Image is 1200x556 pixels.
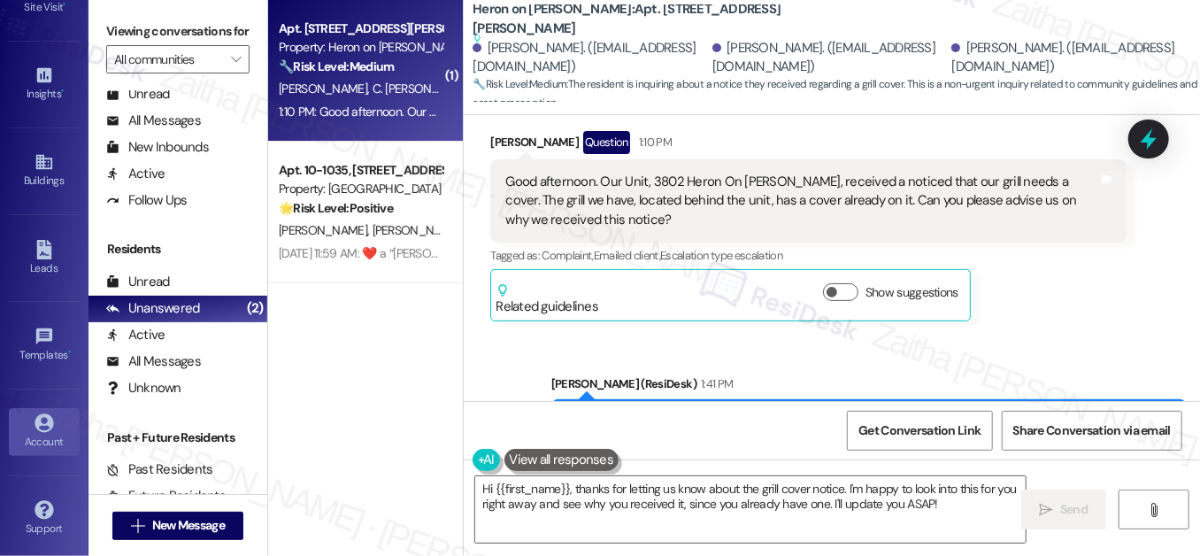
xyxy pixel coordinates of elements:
[68,346,71,359] span: •
[9,495,80,543] a: Support
[635,133,672,151] div: 1:10 PM
[1147,503,1160,517] i: 
[279,38,442,57] div: Property: Heron on [PERSON_NAME]
[106,18,250,45] label: Viewing conversations for
[88,429,267,447] div: Past + Future Residents
[1040,503,1053,517] i: 
[473,77,566,91] strong: 🔧 Risk Level: Medium
[106,85,170,104] div: Unread
[106,299,200,318] div: Unanswered
[279,200,393,216] strong: 🌟 Risk Level: Positive
[279,19,442,38] div: Apt. [STREET_ADDRESS][PERSON_NAME]
[106,379,181,398] div: Unknown
[106,191,188,210] div: Follow Ups
[1002,411,1182,451] button: Share Conversation via email
[242,295,268,322] div: (2)
[9,235,80,282] a: Leads
[152,516,225,535] span: New Message
[1013,421,1171,440] span: Share Conversation via email
[106,165,165,183] div: Active
[490,243,1126,268] div: Tagged as:
[490,131,1126,159] div: [PERSON_NAME]
[106,112,201,130] div: All Messages
[9,60,80,108] a: Insights •
[279,180,442,198] div: Property: [GEOGRAPHIC_DATA]
[9,321,80,369] a: Templates •
[473,39,708,77] div: [PERSON_NAME]. ([EMAIL_ADDRESS][DOMAIN_NAME])
[551,375,1187,399] div: [PERSON_NAME] (ResiDesk)
[61,85,64,97] span: •
[88,240,267,259] div: Residents
[279,58,394,74] strong: 🔧 Risk Level: Medium
[131,519,144,533] i: 
[112,512,243,540] button: New Message
[106,138,209,157] div: New Inbounds
[106,460,213,479] div: Past Residents
[279,161,442,180] div: Apt. 10-1035, [STREET_ADDRESS]
[594,248,660,263] span: Emailed client ,
[847,411,992,451] button: Get Conversation Link
[505,173,1097,229] div: Good afternoon. Our Unit, 3802 Heron On [PERSON_NAME], received a noticed that our grill needs a ...
[660,248,782,263] span: Escalation type escalation
[106,273,170,291] div: Unread
[9,408,80,456] a: Account
[696,375,733,393] div: 1:41 PM
[106,487,226,506] div: Future Residents
[475,476,1026,543] textarea: Hi {{first_name}}, thanks for letting us know about the grill cover notice. I'm happy to look int...
[373,81,479,97] span: C. [PERSON_NAME]
[865,283,958,302] label: Show suggestions
[279,81,373,97] span: [PERSON_NAME]
[1021,490,1107,529] button: Send
[106,352,201,371] div: All Messages
[279,222,373,238] span: [PERSON_NAME]
[473,75,1200,113] span: : The resident is inquiring about a notice they received regarding a grill cover. This is a non-u...
[542,248,594,263] span: Complaint ,
[496,283,598,316] div: Related guidelines
[951,39,1187,77] div: [PERSON_NAME]. ([EMAIL_ADDRESS][DOMAIN_NAME])
[583,131,630,153] div: Question
[1060,500,1088,519] span: Send
[373,222,461,238] span: [PERSON_NAME]
[114,45,221,73] input: All communities
[712,39,948,77] div: [PERSON_NAME]. ([EMAIL_ADDRESS][DOMAIN_NAME])
[231,52,241,66] i: 
[9,147,80,195] a: Buildings
[106,326,165,344] div: Active
[858,421,981,440] span: Get Conversation Link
